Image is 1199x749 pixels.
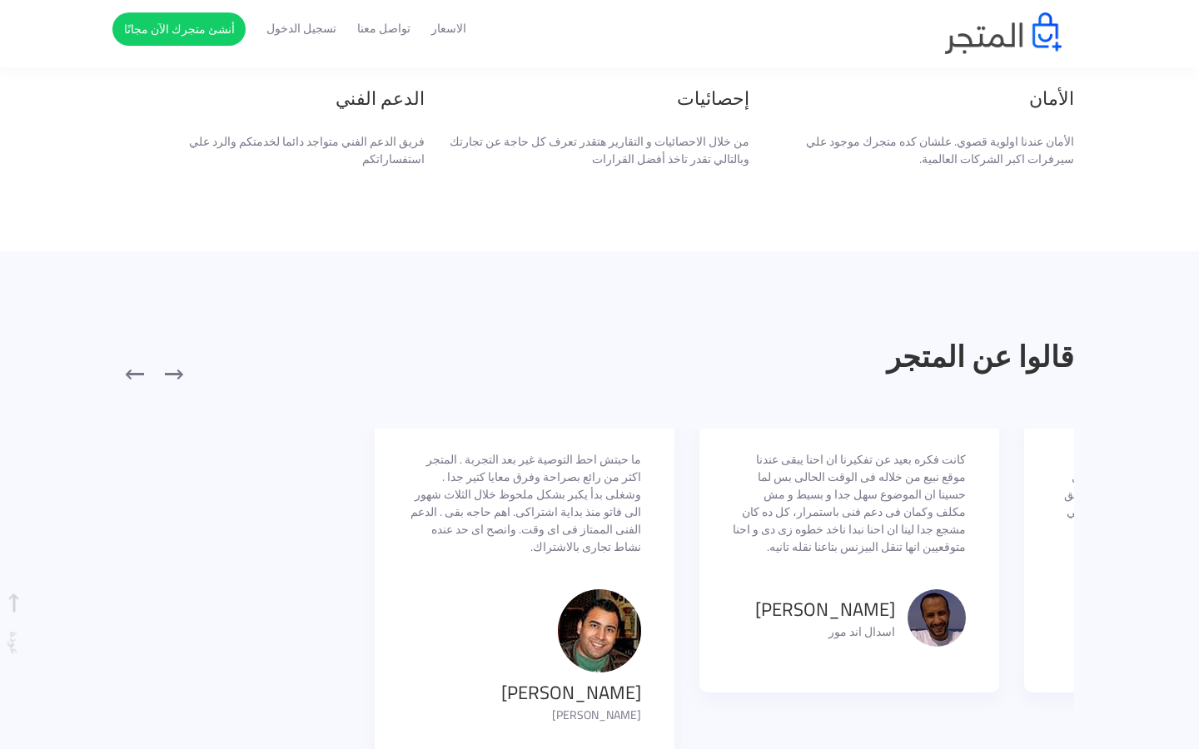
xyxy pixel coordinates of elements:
[908,589,966,647] img: testimonials
[945,12,1062,54] img: logo
[112,12,246,46] a: أنشئ متجرك الآن مجانًا
[755,596,895,623] h3: [PERSON_NAME]
[774,85,1074,112] h3: الأمان
[357,20,410,37] a: تواصل معنا
[450,133,749,168] p: من خلال الاحصائيات و التقارير هتقدر تعرف كل حاجة عن تجارتك وبالتالي تقدر تاخذ أفضل القرارات
[558,589,641,672] img: testimonials
[125,133,425,168] p: فريق الدعم الفني متواجد دائما لخدمتكم والرد علي استفساراتكم
[266,20,336,37] a: تسجيل الدخول
[125,85,425,112] h3: الدعم الفني
[501,707,641,724] p: [PERSON_NAME]
[501,679,641,707] h3: [PERSON_NAME]
[774,133,1074,168] p: الأمان عندنا اولوية قصوي. علشان كده متجرك موجود علي سيرفرات اكبر الشركات العالمية.
[431,20,466,37] a: الاسعار
[733,451,966,556] p: كانت فكره بعيد عن تفكيرنا ان احنا يبقى عندنا موقع نبيع من خلاله فى الوقت الحالى بس لما حسينا ان ا...
[450,85,749,112] h3: إحصائيات
[755,623,895,641] p: اسدال اند مور
[408,451,641,556] p: ما حبتش احط التوصية غير بعد التجربة . المتجر اكثر من رائع بصراحة وفرق معايا كتير جدا . وشغلى بدأ ...
[4,593,26,655] span: عودة
[741,335,1074,379] h2: قالوا عن المتجر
